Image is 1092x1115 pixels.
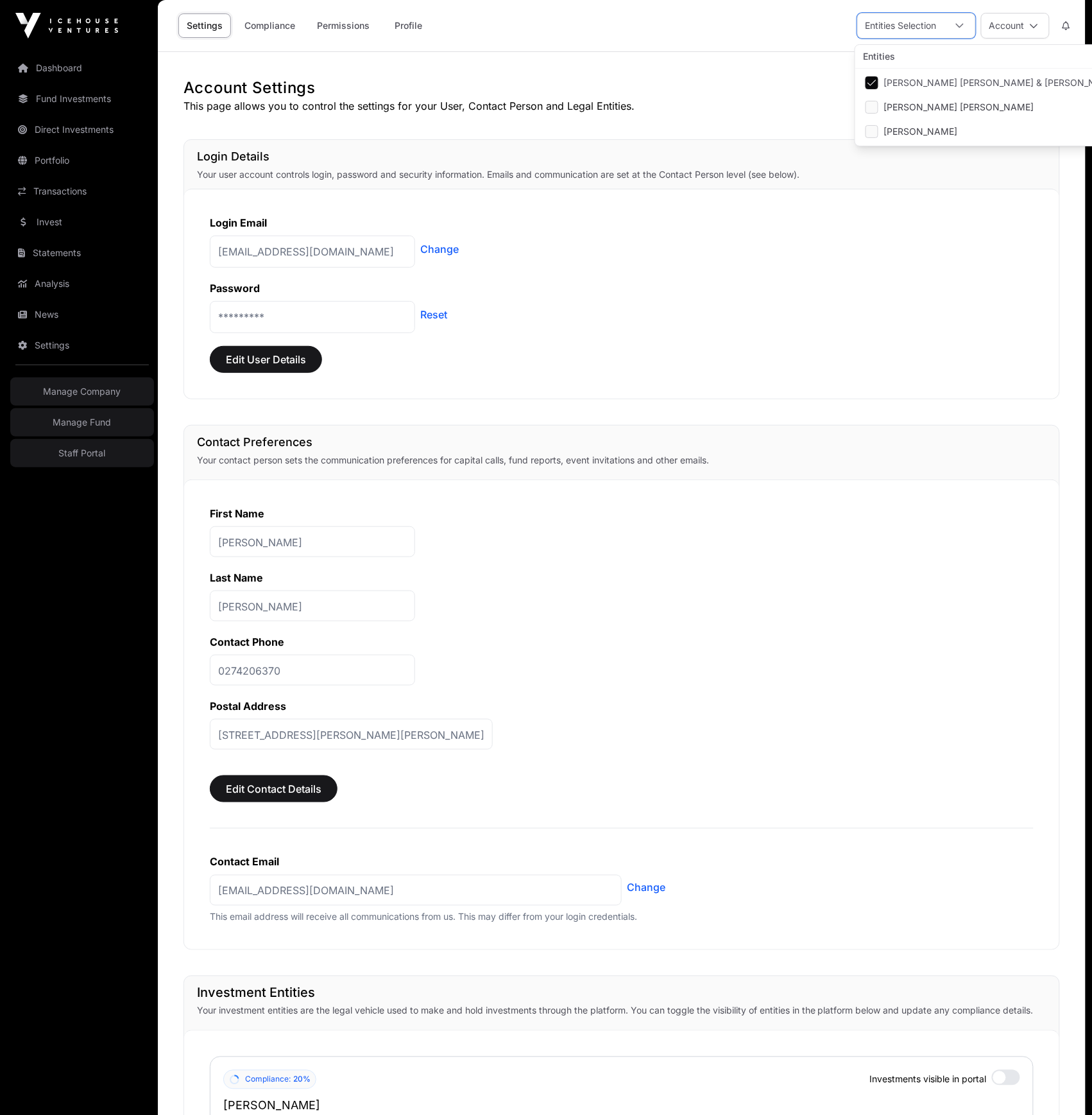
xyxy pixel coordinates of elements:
[210,571,263,584] label: Last Name
[183,98,1060,114] p: This page allows you to control the settings for your User, Contact Person and Legal Entities.
[210,775,337,802] button: Edit Contact Details
[870,1073,987,1086] span: Investments visible in portal
[197,984,1046,1002] h1: Investment Entities
[10,408,154,436] a: Manage Fund
[10,85,154,113] a: Fund Investments
[210,526,415,557] p: [PERSON_NAME]
[223,1097,1020,1115] h2: [PERSON_NAME]
[858,13,944,38] div: Entities Selection
[197,454,1046,467] p: Your contact person sets the communication preferences for capital calls, fund reports, event inv...
[210,236,415,268] p: [EMAIL_ADDRESS][DOMAIN_NAME]
[226,781,321,797] span: Edit Contact Details
[236,13,303,38] a: Compliance
[420,241,459,257] a: Change
[420,307,447,322] a: Reset
[1028,1053,1092,1115] iframe: Chat Widget
[226,352,306,367] span: Edit User Details
[10,239,154,267] a: Statements
[210,911,1034,924] p: This email address will receive all communications from us. This may differ from your login crede...
[981,13,1050,39] button: Account
[210,591,415,621] p: [PERSON_NAME]
[210,507,264,520] label: First Name
[10,439,154,467] a: Staff Portal
[10,146,154,175] a: Portfolio
[210,875,622,906] p: [EMAIL_ADDRESS][DOMAIN_NAME]
[197,1005,1046,1017] p: Your investment entities are the legal vehicle used to make and hold investments through the plat...
[10,116,154,144] a: Direct Investments
[10,331,154,359] a: Settings
[309,13,378,38] a: Permissions
[10,177,154,205] a: Transactions
[10,54,154,82] a: Dashboard
[883,127,957,136] span: [PERSON_NAME]
[197,433,1046,451] h1: Contact Preferences
[383,13,434,38] a: Profile
[210,719,493,750] p: [STREET_ADDRESS][PERSON_NAME][PERSON_NAME]
[210,346,322,373] button: Edit User Details
[10,377,154,406] a: Manage Company
[210,282,260,295] label: Password
[627,880,665,895] a: Change
[10,270,154,298] a: Analysis
[197,148,1046,166] h1: Login Details
[210,700,286,713] label: Postal Address
[10,208,154,236] a: Invest
[183,78,1060,98] h1: Account Settings
[197,168,1046,181] p: Your user account controls login, password and security information. Emails and communication are...
[293,1075,311,1085] span: 20%
[210,216,267,229] label: Login Email
[178,13,231,38] a: Settings
[15,13,118,39] img: Icehouse Ventures Logo
[210,635,284,648] label: Contact Phone
[210,856,279,869] label: Contact Email
[210,655,415,686] p: 0274206370
[883,103,1034,112] span: [PERSON_NAME] [PERSON_NAME]
[245,1075,291,1085] span: Compliance:
[10,300,154,329] a: News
